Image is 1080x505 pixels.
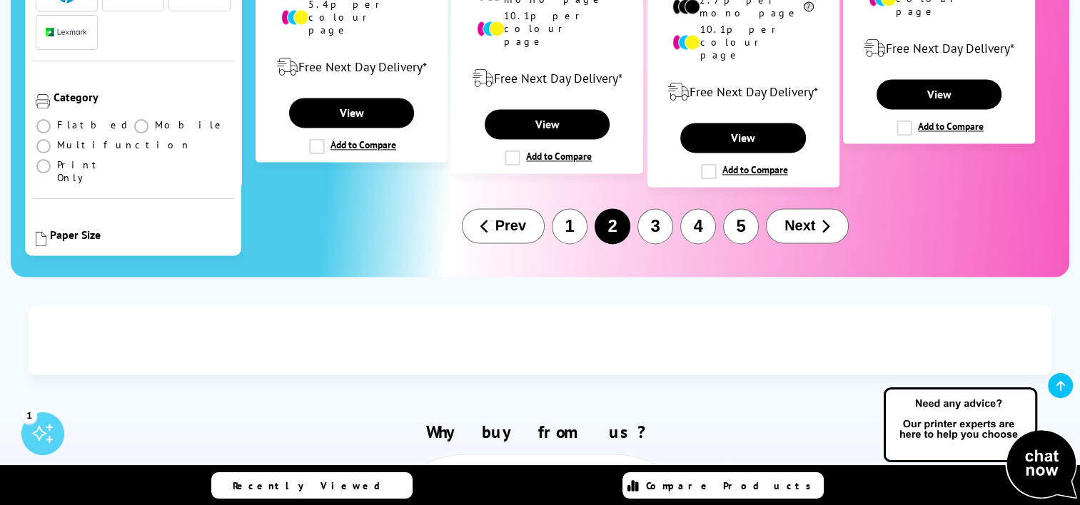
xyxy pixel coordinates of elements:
[680,208,716,244] button: 4
[263,47,440,87] div: modal_delivery
[701,163,788,179] label: Add to Compare
[233,479,395,492] span: Recently Viewed
[766,208,849,243] button: Next
[309,138,396,154] label: Add to Compare
[46,28,89,36] img: Lexmark
[552,208,587,244] button: 1
[723,208,759,244] button: 5
[897,120,984,136] label: Add to Compare
[57,118,132,131] span: Flatbed
[32,421,1047,443] h2: Why buy from us?
[477,9,617,48] li: 10.1p per colour page
[289,98,414,128] a: View
[622,472,824,499] a: Compare Products
[211,472,413,499] a: Recently Viewed
[36,232,46,246] img: Paper Size
[495,218,526,234] span: Prev
[459,58,635,98] div: modal_delivery
[637,208,673,244] button: 3
[505,150,592,165] label: Add to Compare
[877,79,1001,109] a: View
[54,90,231,104] div: Category
[784,218,815,234] span: Next
[57,138,191,151] span: Multifunction
[155,118,226,131] span: Mobile
[646,479,819,492] span: Compare Products
[880,385,1080,502] img: Open Live Chat window
[851,29,1027,68] div: modal_delivery
[36,94,50,108] img: Category
[672,23,813,61] li: 10.1p per colour page
[50,228,231,242] div: Paper Size
[41,23,93,42] button: Lexmark
[57,158,133,184] span: Print Only
[485,109,610,139] a: View
[21,407,37,423] div: 1
[680,123,805,153] a: View
[462,208,545,243] button: Prev
[655,72,832,112] div: modal_delivery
